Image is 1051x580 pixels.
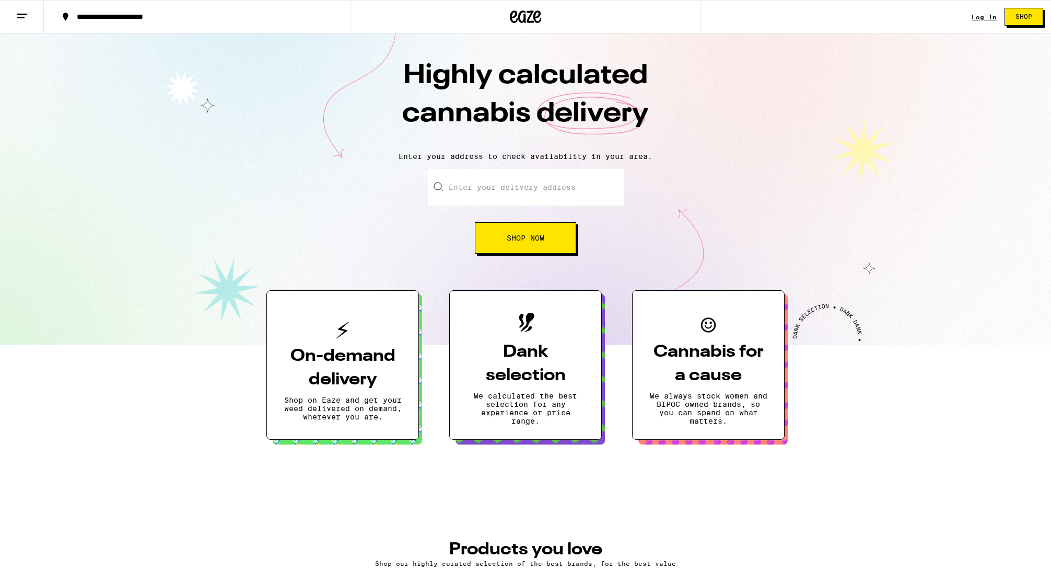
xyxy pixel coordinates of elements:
h3: On-demand delivery [284,345,402,392]
span: Shop [1015,14,1032,20]
span: Shop Now [507,234,544,242]
p: We always stock women and BIPOC owned brands, so you can spend on what matters. [649,392,767,425]
button: Shop Now [475,222,576,254]
a: Log In [972,14,997,20]
button: Dank selectionWe calculated the best selection for any experience or price range. [449,290,602,440]
h3: Cannabis for a cause [649,340,767,388]
a: Shop [997,8,1051,26]
p: We calculated the best selection for any experience or price range. [466,392,585,425]
h1: Highly calculated cannabis delivery [343,57,708,144]
p: Shop on Eaze and get your weed delivered on demand, wherever you are. [284,396,402,421]
h3: Dank selection [466,340,585,388]
p: Enter your address to check availability in your area. [10,152,1041,161]
button: On-demand deliveryShop on Eaze and get your weed delivered on demand, wherever you are. [266,290,419,440]
input: Enter your delivery address [428,169,624,206]
h3: PRODUCTS YOU LOVE [277,541,774,558]
button: Shop [1005,8,1043,26]
p: Shop our highly curated selection of the best brands, for the best value [277,560,774,567]
button: Cannabis for a causeWe always stock women and BIPOC owned brands, so you can spend on what matters. [632,290,785,440]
